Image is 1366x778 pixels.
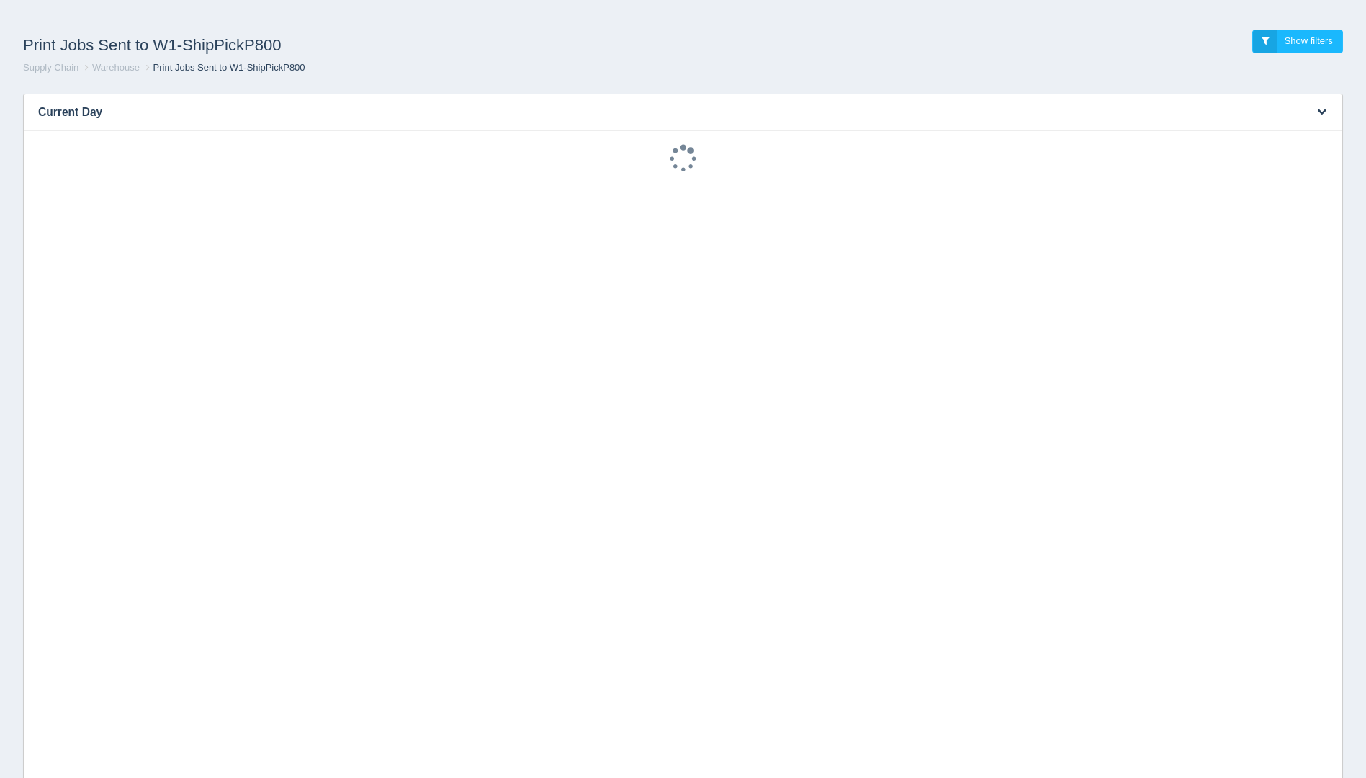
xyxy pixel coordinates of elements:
[92,62,140,73] a: Warehouse
[143,61,305,75] li: Print Jobs Sent to W1-ShipPickP800
[1285,35,1333,46] span: Show filters
[23,30,683,61] h1: Print Jobs Sent to W1-ShipPickP800
[23,62,78,73] a: Supply Chain
[1252,30,1343,53] a: Show filters
[24,94,1298,130] h3: Current Day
